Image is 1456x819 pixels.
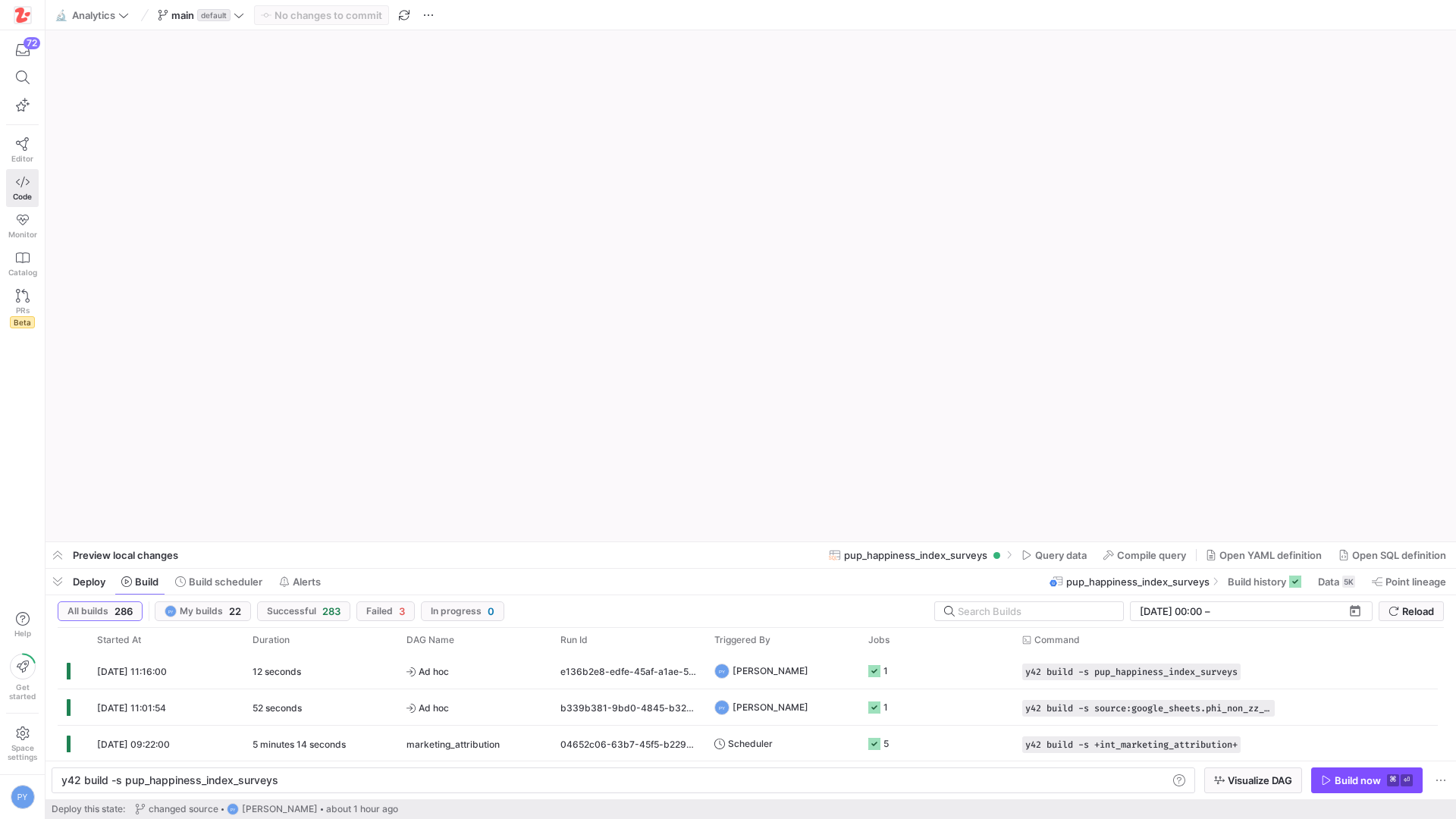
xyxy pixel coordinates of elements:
div: 5 [883,726,889,761]
div: Press SPACE to select this row. [58,689,1438,726]
span: about 1 hour ago [326,804,398,814]
button: Build [115,569,165,595]
img: https://storage.googleapis.com/y42-prod-data-exchange/images/h4OkG5kwhGXbZ2sFpobXAPbjBGJTZTGe3yEd... [15,8,30,23]
span: [PERSON_NAME] [242,804,318,814]
div: PY [714,700,730,715]
button: Build scheduler [168,569,269,595]
a: PRsBeta [6,283,39,334]
a: Catalog [6,245,39,283]
span: y42 build -s source:google_sheets.phi_non_zz_survey_2 [1025,703,1272,714]
span: y42 build -s +int_marketing_attribution+ [1025,739,1238,750]
span: Editor [11,154,33,163]
span: pup_happiness_index_surveys [1066,576,1210,588]
button: Point lineage [1365,569,1453,595]
div: e136b2e8-edfe-45af-a1ae-5b1dfe4404ad [551,653,705,689]
span: Alerts [293,576,321,588]
span: changed source [149,804,218,814]
span: Data [1318,576,1339,588]
div: b339b381-9bd0-4845-b324-908f21a7fe0d [551,689,705,725]
span: Jobs [868,635,890,645]
span: Beta [10,316,35,328]
span: Command [1034,635,1080,645]
input: Start datetime [1140,605,1202,617]
span: pup_happiness_index_surveys [844,549,987,561]
span: My builds [180,606,223,617]
span: DAG Name [406,635,454,645]
span: Build [135,576,158,588]
span: 0 [488,605,494,617]
a: Monitor [6,207,39,245]
span: marketing_attribution [406,726,500,762]
div: 1 [883,653,888,689]
span: Ad hoc [406,654,542,689]
span: Started At [97,635,141,645]
button: PY [6,781,39,813]
button: Open SQL definition [1332,542,1453,568]
span: y42 build -s pup_happiness_index_surveys [61,773,278,786]
span: 🔬 [55,10,66,20]
span: Get started [9,682,36,701]
button: All builds286 [58,601,143,621]
button: 🔬Analytics [52,5,133,25]
span: y42 build -s pup_happiness_index_surveys [1025,667,1238,677]
span: Help [13,629,32,638]
kbd: ⌘ [1387,774,1399,786]
span: [PERSON_NAME] [733,689,808,725]
button: Query data [1015,542,1094,568]
span: Scheduler [728,726,773,761]
span: [DATE] 11:16:00 [97,666,167,677]
span: Build history [1228,576,1286,588]
button: Alerts [272,569,328,595]
span: Preview local changes [73,549,178,561]
button: In progress0 [421,601,504,621]
button: Visualize DAG [1204,767,1302,793]
span: Code [13,192,32,201]
span: All builds [67,606,108,617]
button: Build now⌘⏎ [1311,767,1423,793]
a: Code [6,169,39,207]
button: Successful283 [257,601,350,621]
div: 1 [883,689,888,725]
span: Successful [267,606,316,617]
span: Catalog [8,268,37,277]
span: Duration [253,635,290,645]
span: Deploy [73,576,105,588]
div: 72 [24,37,40,49]
span: Ad hoc [406,690,542,726]
span: Run Id [560,635,588,645]
div: Press SPACE to select this row. [58,726,1438,762]
span: [DATE] 09:22:00 [97,739,170,750]
span: Open YAML definition [1219,549,1322,561]
div: PY [165,605,177,617]
button: Getstarted [6,648,39,707]
button: Compile query [1097,542,1193,568]
y42-duration: 5 minutes 14 seconds [253,739,346,750]
span: 286 [115,605,133,617]
span: Deploy this state: [52,804,125,814]
span: 283 [322,605,340,617]
span: 22 [229,605,241,617]
span: Query data [1035,549,1087,561]
span: Open SQL definition [1352,549,1446,561]
button: Data5K [1311,569,1362,595]
div: Build now [1335,774,1381,786]
span: [DATE] 11:01:54 [97,702,166,714]
div: Press SPACE to select this row. [58,653,1438,689]
y42-duration: 52 seconds [253,702,302,714]
span: 3 [399,605,405,617]
button: Build history [1221,569,1308,595]
span: Compile query [1117,549,1186,561]
a: Spacesettings [6,720,39,768]
div: PY [714,664,730,679]
div: 04652c06-63b7-45f5-b229-90c872d12c45 [551,726,705,761]
span: Failed [366,606,393,617]
span: In progress [431,606,482,617]
y42-duration: 12 seconds [253,666,301,677]
span: Analytics [72,9,115,21]
button: changed sourcePY[PERSON_NAME]about 1 hour ago [131,799,402,819]
span: Visualize DAG [1228,774,1292,786]
div: PY [227,803,239,815]
button: Failed3 [356,601,415,621]
input: Search Builds [958,605,1111,617]
span: main [171,9,194,21]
